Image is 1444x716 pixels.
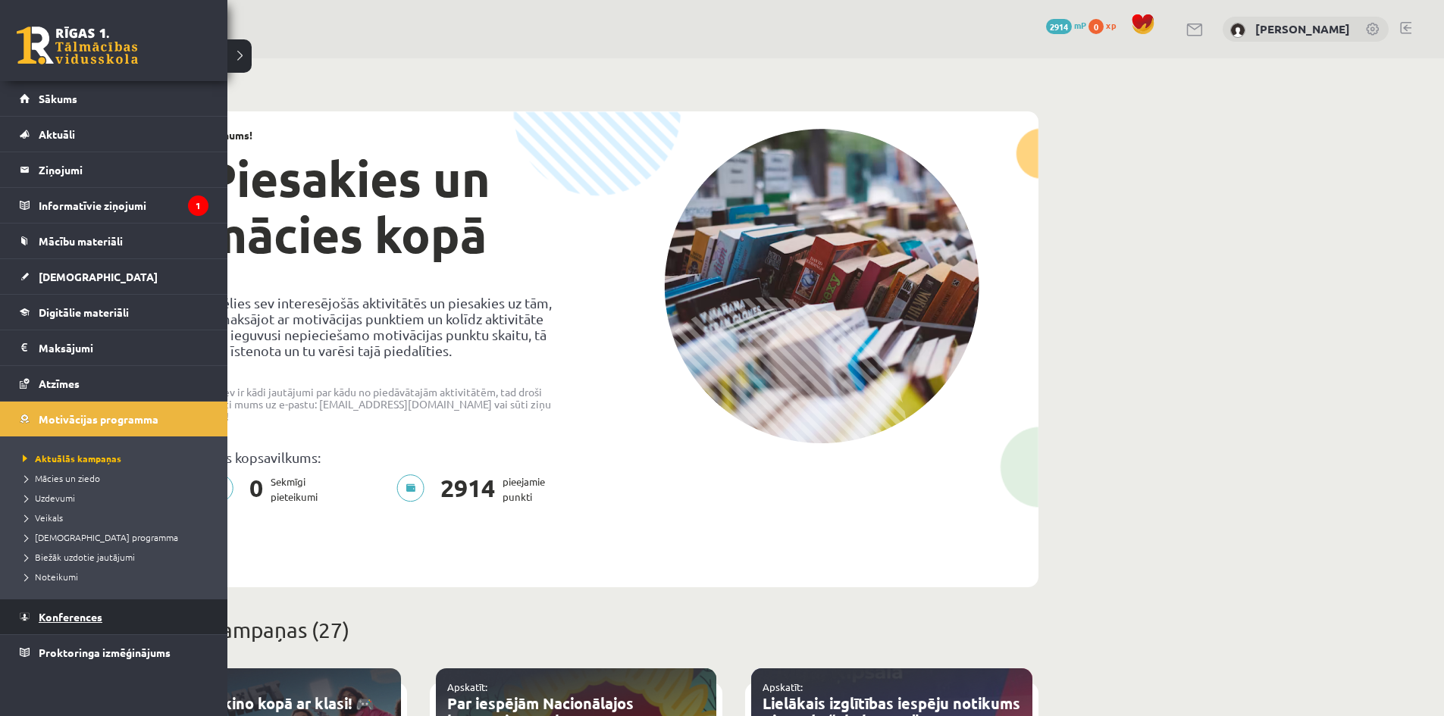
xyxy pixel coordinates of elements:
a: [PERSON_NAME] [1255,21,1350,36]
a: [DEMOGRAPHIC_DATA] [20,259,208,294]
span: 0 [242,474,271,505]
span: Biežāk uzdotie jautājumi [19,551,135,563]
legend: Informatīvie ziņojumi [39,188,208,223]
p: Tavs kopsavilkums: [205,449,565,465]
span: Sākums [39,92,77,105]
p: Ja Tev ir kādi jautājumi par kādu no piedāvātajām aktivitātēm, tad droši raksti mums uz e-pastu: ... [205,386,565,422]
span: Atzīmes [39,377,80,390]
span: Aktuāli [39,127,75,141]
a: 2914 mP [1046,19,1086,31]
a: Mācību materiāli [20,224,208,258]
a: Proktoringa izmēģinājums [20,635,208,670]
h1: Piesakies un mācies kopā [205,151,565,263]
span: Uzdevumi [19,492,75,504]
img: Jānis Mežis [1230,23,1245,38]
span: Motivācijas programma [39,412,158,426]
a: Biežāk uzdotie jautājumi [19,550,212,564]
a: Atzīmes [20,366,208,401]
span: mP [1074,19,1086,31]
p: Arhivētās kampaņas (27) [114,614,1038,646]
legend: Ziņojumi [39,152,208,187]
span: Digitālie materiāli [39,305,129,319]
a: Sākums [20,81,208,116]
a: Maksājumi [20,330,208,365]
a: 🎬 Apmeklē kino kopā ar klasi! 🎮 [131,693,374,713]
a: Konferences [20,599,208,634]
img: campaign-image-1c4f3b39ab1f89d1fca25a8facaab35ebc8e40cf20aedba61fd73fb4233361ac.png [664,129,979,443]
a: Noteikumi [19,570,212,583]
span: [DEMOGRAPHIC_DATA] [39,270,158,283]
span: Noteikumi [19,571,78,583]
a: Digitālie materiāli [20,295,208,330]
i: 1 [188,195,208,216]
p: pieejamie punkti [396,474,554,505]
a: Informatīvie ziņojumi1 [20,188,208,223]
a: Uzdevumi [19,491,212,505]
span: Proktoringa izmēģinājums [39,646,171,659]
span: 0 [1088,19,1104,34]
a: 0 xp [1088,19,1123,31]
p: Sekmīgi pieteikumi [205,474,327,505]
span: Mācies un ziedo [19,472,100,484]
a: Aktuālās kampaņas [19,452,212,465]
span: Veikals [19,511,63,524]
span: Mācību materiāli [39,234,123,248]
a: [DEMOGRAPHIC_DATA] programma [19,530,212,544]
a: Ziņojumi [20,152,208,187]
p: Izvēlies sev interesējošās aktivitātēs un piesakies uz tām, samaksājot ar motivācijas punktiem un... [205,295,565,358]
span: [DEMOGRAPHIC_DATA] programma [19,531,178,543]
a: Aktuāli [20,117,208,152]
span: 2914 [1046,19,1072,34]
span: 2914 [433,474,503,505]
a: Apskatīt: [447,680,487,693]
span: Konferences [39,610,102,624]
span: xp [1106,19,1116,31]
a: Mācies un ziedo [19,471,212,485]
a: Apskatīt: [763,680,803,693]
legend: Maksājumi [39,330,208,365]
a: Veikals [19,511,212,524]
a: Rīgas 1. Tālmācības vidusskola [17,27,138,64]
strong: Jaunums! [205,128,252,142]
a: Motivācijas programma [20,402,208,436]
span: Aktuālās kampaņas [19,452,121,464]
